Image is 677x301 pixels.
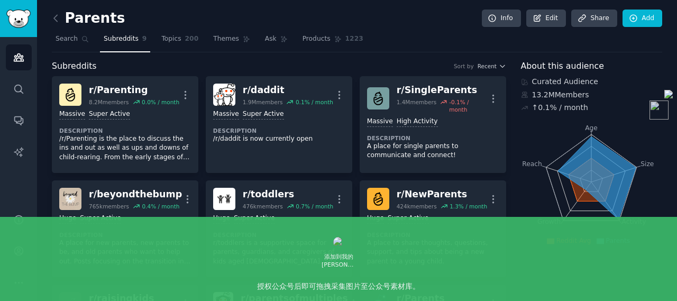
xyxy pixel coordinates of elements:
[6,10,31,28] img: GummySearch logo
[454,62,474,70] div: Sort by
[296,203,333,210] div: 0.7 % / month
[142,34,147,44] span: 9
[397,84,488,97] div: r/ SingleParents
[185,34,199,44] span: 200
[59,110,85,120] div: Massive
[478,62,497,70] span: Recent
[261,31,291,52] a: Ask
[397,203,437,210] div: 424k members
[397,117,438,127] div: High Activity
[209,31,254,52] a: Themes
[89,203,129,210] div: 765k members
[367,214,384,224] div: Huge
[360,76,506,173] a: SingleParentsr/SingleParents1.4Mmembers-0.1% / monthMassiveHigh ActivityDescriptionA place for si...
[450,203,487,210] div: 1.3 % / month
[526,10,566,28] a: Edit
[265,34,277,44] span: Ask
[52,76,198,173] a: Parentingr/Parenting8.2Mmembers0.0% / monthMassiveSuper ActiveDescription/r/Parenting is the plac...
[89,188,182,201] div: r/ beyondthebump
[478,62,506,70] button: Recent
[52,60,97,73] span: Subreddits
[296,98,333,106] div: 0.1 % / month
[521,89,663,101] div: 13.2M Members
[532,102,588,113] div: ↑ 0.1 % / month
[59,127,191,134] dt: Description
[213,34,239,44] span: Themes
[213,110,239,120] div: Massive
[641,160,654,167] tspan: Size
[521,60,604,73] span: About this audience
[100,31,150,52] a: Subreddits9
[104,34,139,44] span: Subreddits
[367,142,499,160] p: A place for single parents to communicate and connect!
[571,10,617,28] a: Share
[367,134,499,142] dt: Description
[213,214,230,224] div: Huge
[59,84,81,106] img: Parenting
[585,124,598,132] tspan: Age
[243,98,283,106] div: 1.9M members
[80,214,121,224] div: Super Active
[59,188,81,210] img: beyondthebump
[482,10,521,28] a: Info
[367,188,389,210] img: NewParents
[449,98,487,113] div: -0.1 % / month
[243,110,284,120] div: Super Active
[623,10,662,28] a: Add
[234,214,275,224] div: Super Active
[397,188,487,201] div: r/ NewParents
[303,34,331,44] span: Products
[59,214,76,224] div: Huge
[345,34,363,44] span: 1223
[206,180,352,277] a: toddlersr/toddlers476kmembers0.7% / monthHugeSuper ActiveDescriptionr/toddlers is a supportive sp...
[213,84,235,106] img: daddit
[213,127,345,134] dt: Description
[158,31,202,52] a: Topics200
[388,214,429,224] div: Super Active
[89,84,179,97] div: r/ Parenting
[243,188,333,201] div: r/ toddlers
[206,76,352,173] a: dadditr/daddit1.9Mmembers0.1% / monthMassiveSuper ActiveDescription/r/daddit is now currently open
[56,34,78,44] span: Search
[360,180,506,277] a: NewParentsr/NewParents424kmembers1.3% / monthHugeSuper ActiveDescriptionA place to share thoughts...
[243,84,333,97] div: r/ daddit
[89,110,130,120] div: Super Active
[142,98,179,106] div: 0.0 % / month
[521,76,663,87] div: Curated Audience
[522,160,542,167] tspan: Reach
[161,34,181,44] span: Topics
[367,117,393,127] div: Massive
[243,203,283,210] div: 476k members
[367,87,389,110] img: SingleParents
[52,180,198,277] a: beyondthebumpr/beyondthebump765kmembers0.4% / monthHugeSuper ActiveDescriptionA place for new par...
[213,188,235,210] img: toddlers
[52,31,93,52] a: Search
[397,98,437,113] div: 1.4M members
[213,134,345,144] p: /r/daddit is now currently open
[52,10,125,27] h2: Parents
[89,98,129,106] div: 8.2M members
[59,134,191,162] p: /r/Parenting is the place to discuss the ins and out as well as ups and downs of child-rearing. F...
[142,203,179,210] div: 0.4 % / month
[299,31,367,52] a: Products1223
